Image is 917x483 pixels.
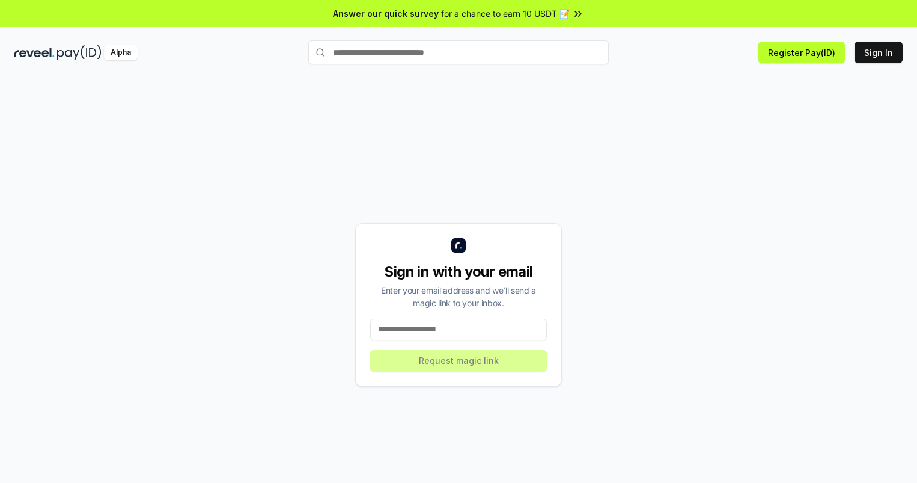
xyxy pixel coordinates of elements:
button: Sign In [855,42,903,63]
img: reveel_dark [14,45,55,60]
img: pay_id [57,45,102,60]
img: logo_small [451,238,466,253]
button: Register Pay(ID) [758,42,845,63]
div: Sign in with your email [370,262,547,281]
div: Alpha [104,45,138,60]
span: Answer our quick survey [333,7,439,20]
div: Enter your email address and we’ll send a magic link to your inbox. [370,284,547,309]
span: for a chance to earn 10 USDT 📝 [441,7,570,20]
